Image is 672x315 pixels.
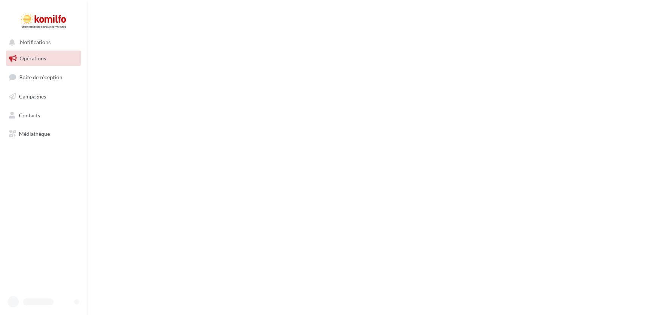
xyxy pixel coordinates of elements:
span: Campagnes [19,93,46,100]
a: Campagnes [5,89,82,104]
a: Contacts [5,108,82,123]
a: Médiathèque [5,126,82,142]
span: Médiathèque [19,131,50,137]
span: Opérations [20,55,46,61]
a: Opérations [5,51,82,66]
span: Notifications [20,39,51,46]
a: Boîte de réception [5,69,82,85]
span: Boîte de réception [19,74,62,80]
span: Contacts [19,112,40,118]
